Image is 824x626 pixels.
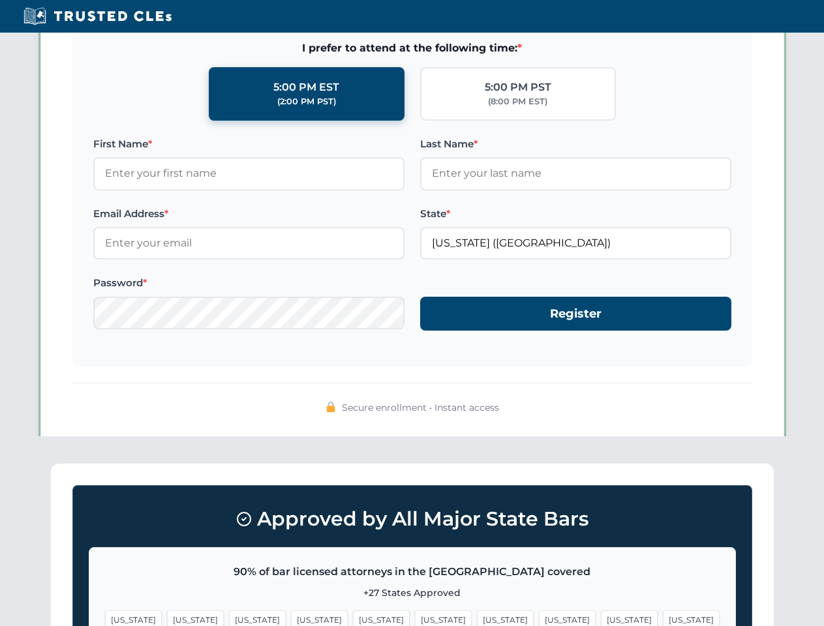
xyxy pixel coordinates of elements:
[273,79,339,96] div: 5:00 PM EST
[326,402,336,412] img: 🔒
[105,563,720,580] p: 90% of bar licensed attorneys in the [GEOGRAPHIC_DATA] covered
[420,157,731,190] input: Enter your last name
[93,157,404,190] input: Enter your first name
[420,227,731,260] input: Louisiana (LA)
[420,297,731,331] button: Register
[89,501,736,537] h3: Approved by All Major State Bars
[277,95,336,108] div: (2:00 PM PST)
[485,79,551,96] div: 5:00 PM PST
[105,586,720,600] p: +27 States Approved
[93,227,404,260] input: Enter your email
[93,136,404,152] label: First Name
[20,7,175,26] img: Trusted CLEs
[488,95,547,108] div: (8:00 PM EST)
[420,206,731,222] label: State
[93,40,731,57] span: I prefer to attend at the following time:
[420,136,731,152] label: Last Name
[93,206,404,222] label: Email Address
[342,400,499,415] span: Secure enrollment • Instant access
[93,275,404,291] label: Password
